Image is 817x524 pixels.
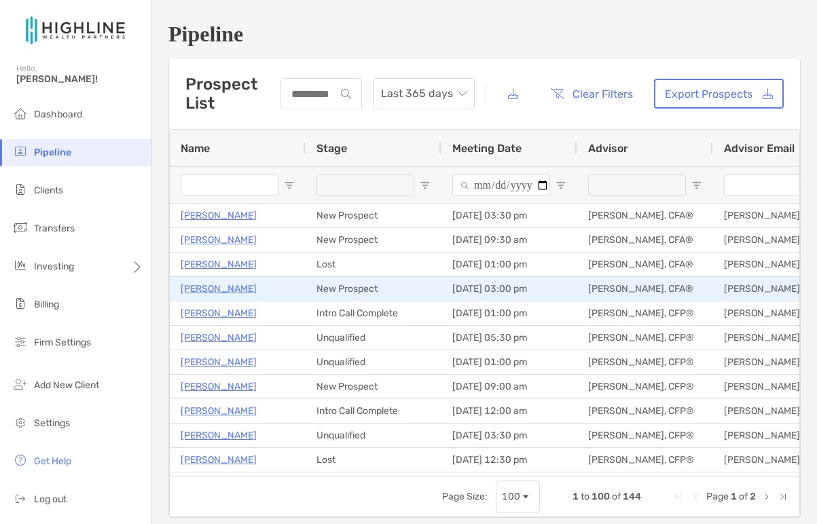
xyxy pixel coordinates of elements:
img: firm-settings icon [12,333,29,350]
div: [DATE] 01:00 pm [441,350,577,374]
span: [PERSON_NAME]! [16,73,143,85]
span: Dashboard [34,109,82,120]
div: [PERSON_NAME], CFP® [577,424,713,447]
div: [DATE] 08:30 am [441,472,577,496]
a: [PERSON_NAME] [181,280,257,297]
div: [DATE] 03:00 pm [441,277,577,301]
div: [DATE] 01:00 pm [441,252,577,276]
a: Export Prospects [654,79,784,109]
span: Last 365 days [381,79,467,109]
div: Page Size [496,481,540,513]
div: Previous Page [690,491,701,502]
a: [PERSON_NAME] [181,305,257,322]
img: logout icon [12,490,29,506]
a: [PERSON_NAME] [181,403,257,419]
span: 1 [573,491,579,502]
img: Zoe Logo [16,5,135,54]
div: [DATE] 01:00 pm [441,301,577,325]
span: Page [706,491,729,502]
input: Name Filter Input [181,174,278,196]
div: Intro Call Complete [306,399,441,423]
div: Last Page [778,491,788,502]
span: Advisor Email [724,142,795,155]
span: 2 [750,491,756,502]
div: [DATE] 09:30 am [441,228,577,252]
span: Advisor [588,142,628,155]
div: [PERSON_NAME], CFP® [577,472,713,496]
span: Stage [316,142,347,155]
div: [PERSON_NAME], CFA® [577,252,713,276]
a: [PERSON_NAME] [181,256,257,273]
div: 100 [502,491,520,502]
div: [PERSON_NAME], CFP® [577,350,713,374]
span: 100 [592,491,610,502]
button: Open Filter Menu [420,180,431,191]
a: [PERSON_NAME] [181,354,257,371]
span: to [581,491,589,502]
img: clients icon [12,181,29,198]
div: New Prospect [306,228,441,252]
a: [PERSON_NAME] [181,378,257,395]
button: Open Filter Menu [556,180,566,191]
span: Get Help [34,455,71,467]
span: of [612,491,621,502]
div: [PERSON_NAME], CFP® [577,399,713,423]
span: Investing [34,261,74,272]
div: Unqualified [306,326,441,350]
img: add_new_client icon [12,376,29,392]
div: [DATE] 03:30 pm [441,424,577,447]
div: [PERSON_NAME], CFP® [577,326,713,350]
div: [PERSON_NAME], CFP® [577,448,713,472]
button: Open Filter Menu [691,180,702,191]
span: Meeting Date [452,142,522,155]
div: [PERSON_NAME], CFP® [577,375,713,398]
div: Intro Call Complete [306,472,441,496]
div: [PERSON_NAME], CFA® [577,204,713,227]
div: First Page [674,491,685,502]
div: Next Page [761,491,772,502]
img: billing icon [12,295,29,312]
img: input icon [341,89,351,99]
div: [PERSON_NAME], CFA® [577,277,713,301]
span: 144 [623,491,641,502]
div: [PERSON_NAME], CFP® [577,301,713,325]
span: Pipeline [34,147,71,158]
div: Unqualified [306,350,441,374]
img: investing icon [12,257,29,274]
img: dashboard icon [12,105,29,121]
img: transfers icon [12,219,29,236]
span: Name [181,142,210,155]
div: [DATE] 12:00 am [441,399,577,423]
span: of [739,491,748,502]
div: New Prospect [306,375,441,398]
a: [PERSON_NAME] [181,329,257,346]
span: Add New Client [34,379,99,391]
a: [PERSON_NAME] [181,427,257,444]
div: New Prospect [306,277,441,301]
img: settings icon [12,414,29,430]
div: Page Size: [442,491,488,502]
div: Unqualified [306,424,441,447]
button: Clear Filters [540,79,643,109]
span: Firm Settings [34,337,91,348]
a: [PERSON_NAME] [181,231,257,248]
div: [DATE] 05:30 pm [441,326,577,350]
div: [DATE] 03:30 pm [441,204,577,227]
img: pipeline icon [12,143,29,160]
h3: Prospect List [185,75,280,113]
a: [PERSON_NAME] [181,207,257,224]
a: [PERSON_NAME] [181,451,257,468]
input: Meeting Date Filter Input [452,174,550,196]
div: Intro Call Complete [306,301,441,325]
div: [PERSON_NAME], CFA® [577,228,713,252]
